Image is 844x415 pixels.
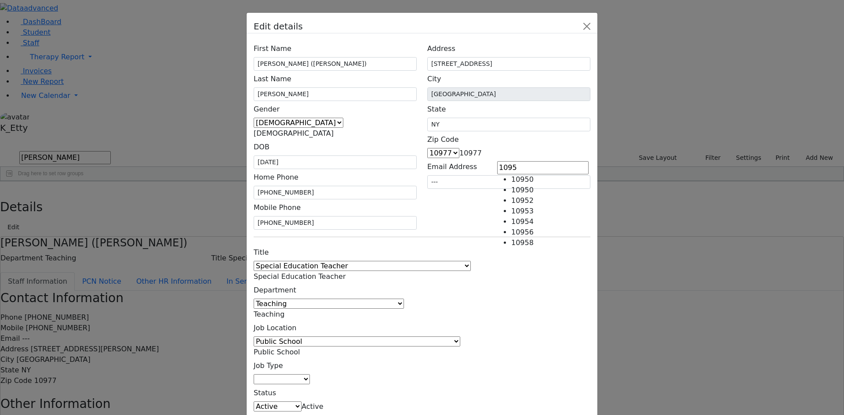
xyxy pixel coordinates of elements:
span: Male [254,129,334,137]
span: 10977 [459,149,482,157]
label: Zip Code [427,131,459,148]
span: Teaching [254,310,284,318]
label: State [427,101,446,118]
label: Job Type [254,357,283,374]
span: Special Education Teacher [254,272,346,281]
label: Mobile Phone [254,199,301,216]
label: Last Name [254,71,291,87]
span: Public School [254,348,300,356]
label: DOB [254,139,269,155]
label: Email Address [427,159,477,175]
li: 10953 [511,206,589,217]
label: Address [427,40,455,57]
label: Home Phone [254,169,298,186]
li: 10950 [511,174,589,185]
button: Close [580,19,594,33]
span: Active [302,402,324,411]
li: 10950 [511,185,589,195]
label: City [427,71,441,87]
h5: Edit details [254,20,303,33]
label: First Name [254,40,291,57]
li: 10956 [511,227,589,238]
input: Search [497,161,589,174]
input: Enter a location [427,57,590,71]
label: Status [254,385,276,401]
li: 10958 [511,238,589,248]
li: 10954 [511,217,589,227]
label: Department [254,282,296,299]
label: Job Location [254,320,296,336]
label: Gender [254,101,280,118]
li: 10952 [511,195,589,206]
label: Title [254,244,269,261]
